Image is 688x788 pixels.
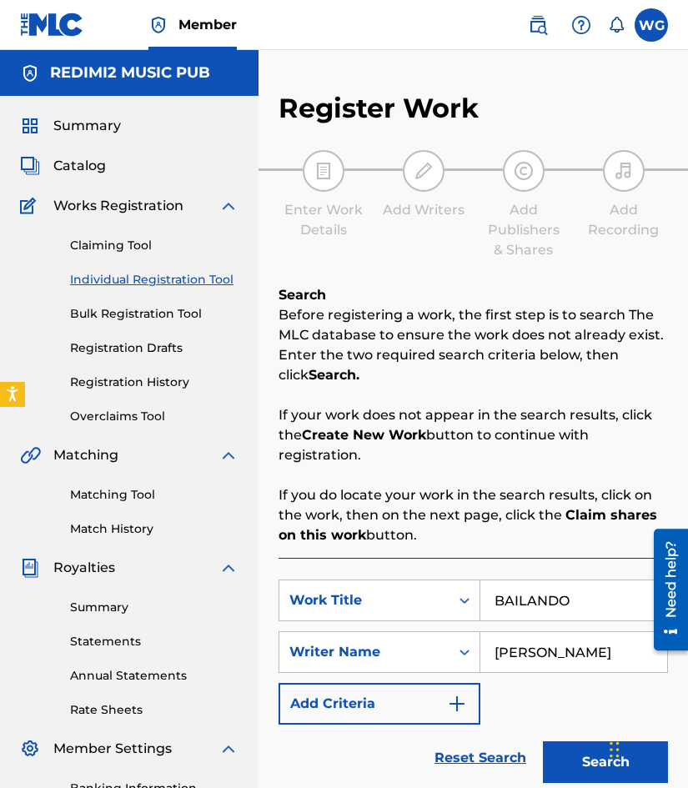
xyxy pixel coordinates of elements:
[521,8,555,42] a: Public Search
[178,15,237,34] span: Member
[543,741,668,783] button: Search
[614,161,634,181] img: step indicator icon for Add Recording
[302,427,426,443] strong: Create New Work
[20,445,41,465] img: Matching
[414,161,434,181] img: step indicator icon for Add Writers
[70,667,239,685] a: Annual Statements
[635,8,668,42] div: User Menu
[20,116,40,136] img: Summary
[70,408,239,425] a: Overclaims Tool
[289,642,439,662] div: Writer Name
[279,485,668,545] p: If you do locate your work in the search results, click on the work, then on the next page, click...
[282,200,365,240] div: Enter Work Details
[20,63,40,83] img: Accounts
[53,116,121,136] span: Summary
[565,8,598,42] div: Help
[218,739,239,759] img: expand
[53,196,183,216] span: Works Registration
[447,694,467,714] img: 9d2ae6d4665cec9f34b9.svg
[279,305,668,345] p: Before registering a work, the first step is to search The MLC database to ensure the work does n...
[70,237,239,254] a: Claiming Tool
[53,156,106,176] span: Catalog
[50,63,210,83] h5: REDIMI2 MUSIC PUB
[20,196,42,216] img: Works Registration
[641,523,688,657] iframe: Resource Center
[20,13,84,37] img: MLC Logo
[70,374,239,391] a: Registration History
[70,701,239,719] a: Rate Sheets
[289,590,439,610] div: Work Title
[279,683,480,725] button: Add Criteria
[53,558,115,578] span: Royalties
[53,739,172,759] span: Member Settings
[426,740,535,776] a: Reset Search
[70,486,239,504] a: Matching Tool
[218,445,239,465] img: expand
[70,271,239,289] a: Individual Registration Tool
[482,200,565,260] div: Add Publishers & Shares
[514,161,534,181] img: step indicator icon for Add Publishers & Shares
[53,445,118,465] span: Matching
[70,339,239,357] a: Registration Drafts
[279,405,668,465] p: If your work does not appear in the search results, click the button to continue with registration.
[20,156,40,176] img: Catalog
[148,15,168,35] img: Top Rightsholder
[218,558,239,578] img: expand
[608,17,625,33] div: Notifications
[279,345,668,385] p: Enter the two required search criteria below, then click
[309,367,359,383] strong: Search.
[70,520,239,538] a: Match History
[279,287,326,303] b: Search
[528,15,548,35] img: search
[70,633,239,650] a: Statements
[610,725,620,775] div: Drag
[218,196,239,216] img: expand
[20,739,40,759] img: Member Settings
[382,200,465,220] div: Add Writers
[20,558,40,578] img: Royalties
[571,15,591,35] img: help
[314,161,334,181] img: step indicator icon for Enter Work Details
[605,708,688,788] iframe: Chat Widget
[70,305,239,323] a: Bulk Registration Tool
[279,92,479,125] h2: Register Work
[70,599,239,616] a: Summary
[582,200,665,240] div: Add Recording
[20,156,106,176] a: CatalogCatalog
[20,116,121,136] a: SummarySummary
